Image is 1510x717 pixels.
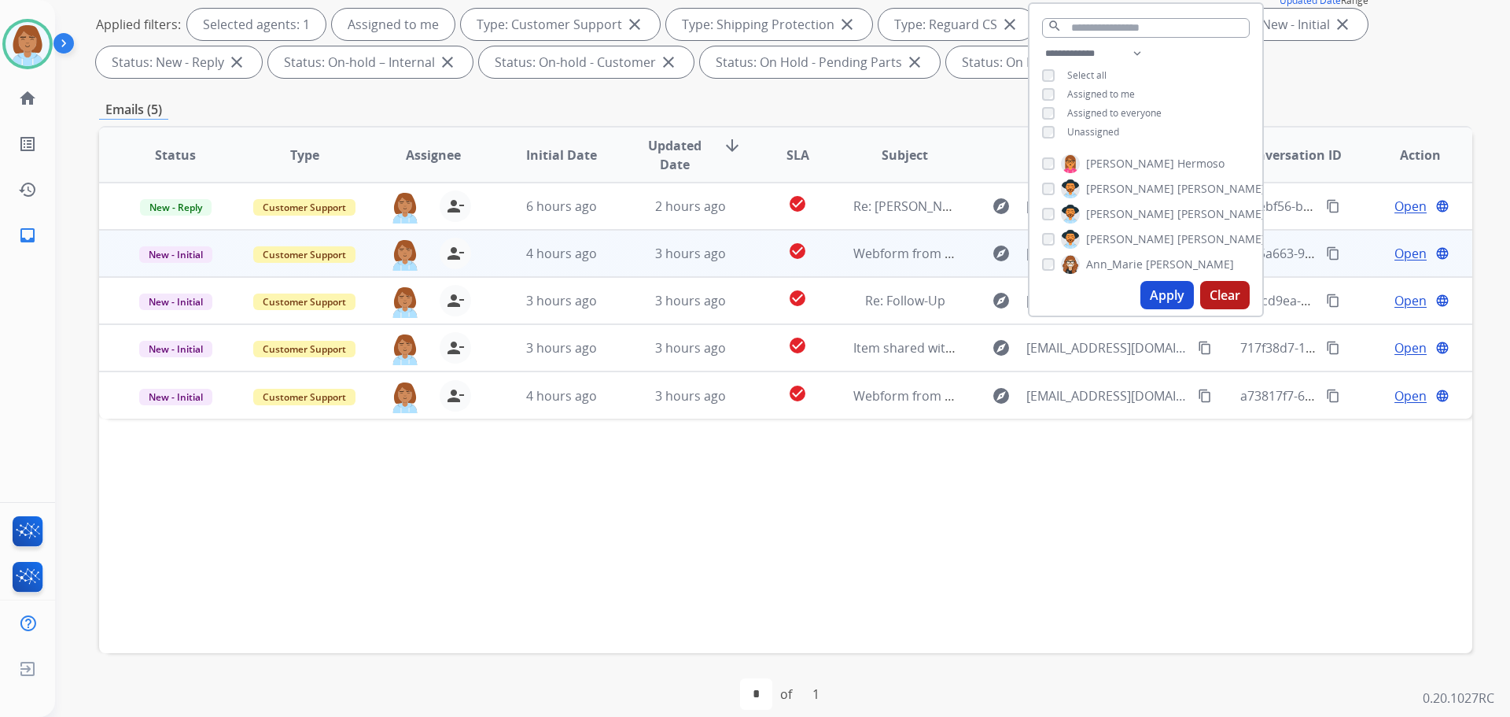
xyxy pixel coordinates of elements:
div: Status: New - Reply [96,46,262,78]
mat-icon: home [18,89,37,108]
span: Assigned to me [1067,87,1135,101]
span: Customer Support [253,341,355,357]
p: 0.20.1027RC [1423,689,1494,708]
mat-icon: close [1333,15,1352,34]
span: Customer Support [253,246,355,263]
mat-icon: close [625,15,644,34]
mat-icon: check_circle [788,384,807,403]
span: Item shared with you: "[PERSON_NAME] has shared a file with you" [853,339,1245,357]
span: [PERSON_NAME] [1177,231,1265,247]
span: Unassigned [1067,125,1119,139]
span: Select all [1067,68,1107,82]
span: 3 hours ago [526,339,597,357]
mat-icon: close [838,15,856,34]
mat-icon: close [1000,15,1019,34]
mat-icon: close [905,53,924,72]
span: Customer Support [253,199,355,216]
span: Initial Date [526,146,597,164]
div: Type: Shipping Protection [666,9,872,40]
mat-icon: language [1435,246,1449,261]
mat-icon: inbox [18,226,37,245]
span: Subject [882,146,928,164]
span: 2 hours ago [655,198,726,215]
span: New - Initial [139,389,212,405]
span: Conversation ID [1241,146,1342,164]
mat-icon: person_remove [446,386,465,405]
mat-icon: language [1435,389,1449,403]
div: 1 [800,678,832,710]
span: Assigned to everyone [1067,106,1162,120]
mat-icon: content_copy [1326,199,1340,213]
mat-icon: content_copy [1326,246,1340,261]
mat-icon: explore [992,197,1011,216]
mat-icon: arrow_downward [723,136,742,155]
mat-icon: content_copy [1326,341,1340,355]
img: agent-avatar [389,190,421,224]
mat-icon: language [1435,199,1449,213]
mat-icon: person_remove [446,291,465,310]
img: avatar [6,22,50,66]
mat-icon: explore [992,244,1011,263]
span: [EMAIL_ADDRESS][DOMAIN_NAME] [1026,386,1188,405]
span: Open [1394,291,1427,310]
div: Status: On Hold - Servicers [946,46,1157,78]
div: Type: Customer Support [461,9,660,40]
span: Status [155,146,196,164]
span: [PERSON_NAME] [1086,156,1174,172]
div: Status: New - Initial [1202,9,1368,40]
img: agent-avatar [389,380,421,413]
span: [EMAIL_ADDRESS][DOMAIN_NAME] [1026,338,1188,357]
span: Open [1394,197,1427,216]
th: Action [1343,128,1472,183]
span: Assignee [406,146,461,164]
span: Customer Support [253,389,355,405]
mat-icon: check_circle [788,242,807,261]
span: Open [1394,244,1427,263]
span: Updated Date [639,136,711,174]
mat-icon: content_copy [1198,341,1212,355]
mat-icon: history [18,180,37,199]
span: [PERSON_NAME] [1177,181,1265,197]
mat-icon: explore [992,386,1011,405]
mat-icon: close [438,53,457,72]
span: Hermoso [1177,156,1225,172]
span: New - Initial [139,294,212,310]
span: 3 hours ago [526,292,597,309]
mat-icon: list_alt [18,135,37,153]
div: Type: Reguard CS [878,9,1035,40]
button: Clear [1200,281,1250,309]
span: [PERSON_NAME] [1177,206,1265,222]
img: agent-avatar [389,285,421,318]
span: 3 hours ago [655,387,726,405]
span: Webform from [EMAIL_ADDRESS][DOMAIN_NAME] on [DATE] [853,387,1210,405]
span: Ann_Marie [1086,257,1143,272]
div: of [780,685,792,704]
span: Re: Follow-Up [865,292,945,309]
span: Customer Support [253,294,355,310]
span: Open [1394,386,1427,405]
span: SLA [786,146,809,164]
span: 4 hours ago [526,245,597,262]
button: Apply [1140,281,1194,309]
span: New - Initial [139,341,212,357]
mat-icon: search [1048,19,1062,33]
span: Webform from [EMAIL_ADDRESS][DOMAIN_NAME] on [DATE] [853,245,1210,262]
span: Type [290,146,319,164]
mat-icon: check_circle [788,194,807,213]
mat-icon: explore [992,291,1011,310]
span: 3 hours ago [655,245,726,262]
mat-icon: close [227,53,246,72]
mat-icon: language [1435,341,1449,355]
span: 3 hours ago [655,292,726,309]
mat-icon: content_copy [1326,389,1340,403]
span: New - Initial [139,246,212,263]
span: Open [1394,338,1427,357]
span: Re: [PERSON_NAME][MEDICAL_DATA] Claim [853,198,1107,215]
img: agent-avatar [389,238,421,271]
span: [EMAIL_ADDRESS][DOMAIN_NAME] [1026,197,1188,216]
mat-icon: check_circle [788,289,807,308]
mat-icon: person_remove [446,244,465,263]
mat-icon: language [1435,294,1449,308]
span: [EMAIL_ADDRESS][DOMAIN_NAME] [1026,291,1188,310]
span: [PERSON_NAME] [1086,231,1174,247]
